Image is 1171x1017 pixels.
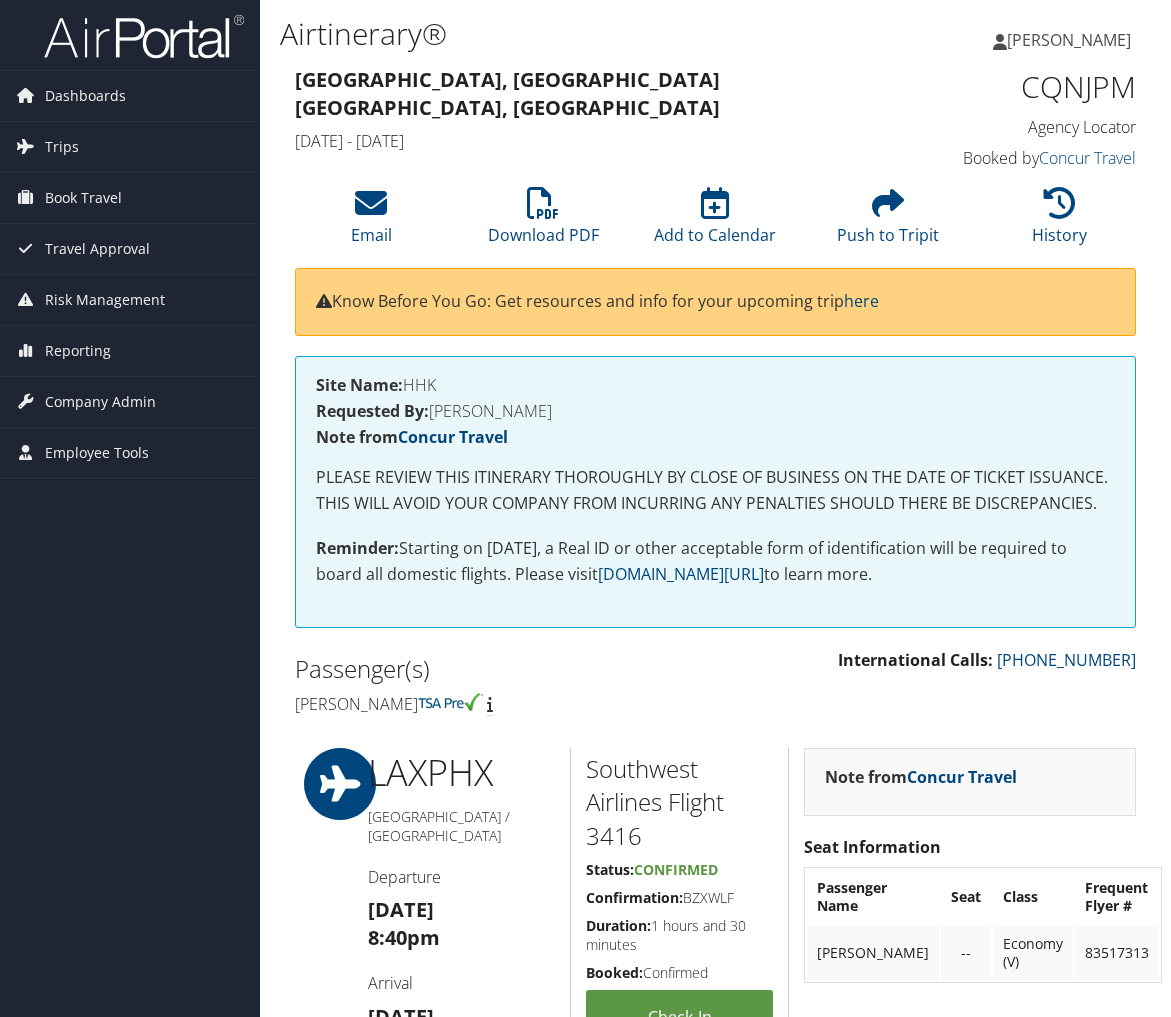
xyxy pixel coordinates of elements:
[368,972,556,994] h4: Arrival
[586,916,651,935] strong: Duration:
[941,870,991,924] th: Seat
[316,289,1115,315] p: Know Before You Go: Get resources and info for your upcoming trip
[598,563,764,585] a: [DOMAIN_NAME][URL]
[295,66,720,121] strong: [GEOGRAPHIC_DATA], [GEOGRAPHIC_DATA] [GEOGRAPHIC_DATA], [GEOGRAPHIC_DATA]
[1032,198,1087,246] a: History
[993,10,1151,70] a: [PERSON_NAME]
[951,944,981,962] div: --
[634,860,718,879] span: Confirmed
[368,807,556,846] h5: [GEOGRAPHIC_DATA] / [GEOGRAPHIC_DATA]
[398,426,508,448] a: Concur Travel
[316,465,1115,516] p: PLEASE REVIEW THIS ITINERARY THOROUGHLY BY CLOSE OF BUSINESS ON THE DATE OF TICKET ISSUANCE. THIS...
[838,649,993,671] strong: International Calls:
[368,866,556,888] h4: Departure
[45,377,156,427] span: Company Admin
[1075,870,1159,924] th: Frequent Flyer #
[844,290,879,312] a: here
[351,198,392,246] a: Email
[654,198,776,246] a: Add to Calendar
[368,896,434,923] strong: [DATE]
[586,963,773,983] h5: Confirmed
[368,924,440,951] strong: 8:40pm
[45,224,150,274] span: Travel Approval
[45,173,122,223] span: Book Travel
[948,147,1136,169] h4: Booked by
[586,860,634,879] strong: Status:
[368,748,556,798] h1: LAX PHX
[316,377,1115,393] h4: HHK
[280,13,861,55] h1: Airtinerary®
[907,766,1017,788] a: Concur Travel
[586,752,773,853] h2: Southwest Airlines Flight 3416
[45,275,165,325] span: Risk Management
[807,926,939,980] td: [PERSON_NAME]
[295,693,701,715] h4: [PERSON_NAME]
[993,870,1073,924] th: Class
[825,766,1017,788] strong: Note from
[45,122,79,172] span: Trips
[44,13,244,60] img: airportal-logo.png
[1039,147,1136,169] a: Concur Travel
[586,916,773,955] h5: 1 hours and 30 minutes
[586,888,773,908] h5: BZXWLF
[997,649,1136,671] a: [PHONE_NUMBER]
[948,66,1136,108] h1: CQNJPM
[488,198,599,246] a: Download PDF
[316,426,508,448] strong: Note from
[316,374,403,396] strong: Site Name:
[418,693,483,711] img: tsa-precheck.png
[804,836,941,858] strong: Seat Information
[993,926,1073,980] td: Economy (V)
[586,963,643,982] strong: Booked:
[807,870,939,924] th: Passenger Name
[316,536,1115,587] p: Starting on [DATE], a Real ID or other acceptable form of identification will be required to boar...
[45,428,149,478] span: Employee Tools
[1007,29,1131,51] span: [PERSON_NAME]
[295,130,918,152] h4: [DATE] - [DATE]
[295,652,701,686] h2: Passenger(s)
[316,400,429,422] strong: Requested By:
[586,888,683,907] strong: Confirmation:
[45,71,126,121] span: Dashboards
[316,537,399,559] strong: Reminder:
[316,403,1115,419] h4: [PERSON_NAME]
[837,198,939,246] a: Push to Tripit
[1075,926,1159,980] td: 83517313
[45,326,111,376] span: Reporting
[948,116,1136,138] h4: Agency Locator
